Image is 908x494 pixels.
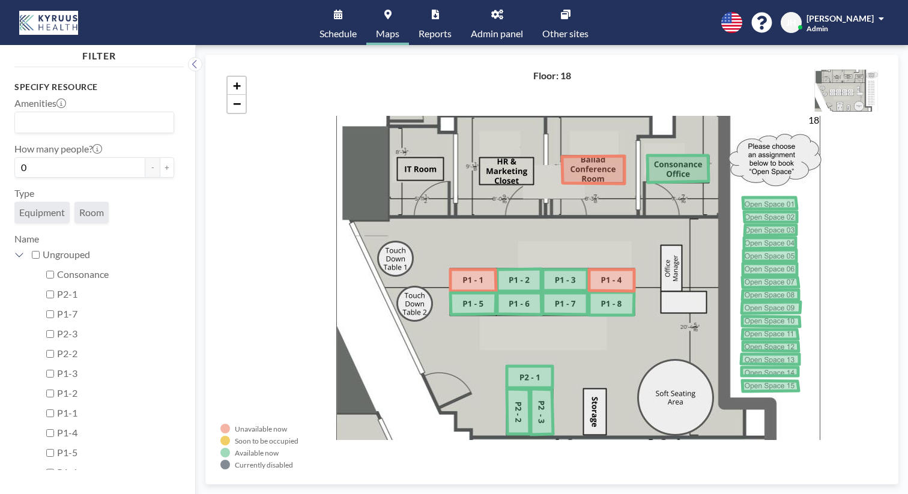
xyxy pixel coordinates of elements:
span: Schedule [319,29,357,38]
label: Type [14,187,34,199]
span: Reports [419,29,452,38]
span: Maps [376,29,399,38]
label: Name [14,233,39,244]
label: P2-1 [57,288,174,300]
img: 2f7274218fad236723d89774894f4856.jpg [808,70,883,112]
button: + [160,157,174,178]
img: organization-logo [19,11,78,35]
label: P2-3 [57,328,174,340]
span: [PERSON_NAME] [807,13,874,23]
label: P1-1 [57,407,174,419]
span: − [233,96,241,111]
label: P1-2 [57,387,174,399]
span: Admin panel [471,29,523,38]
a: Zoom in [228,77,246,95]
h4: FILTER [14,45,184,62]
div: Unavailable now [235,424,287,433]
label: 18 [808,114,819,125]
h4: Floor: 18 [533,70,571,82]
div: Soon to be occupied [235,436,298,445]
span: Room [79,206,104,218]
label: Ungrouped [43,249,174,261]
label: P1-4 [57,427,174,439]
button: - [145,157,160,178]
span: Other sites [542,29,589,38]
h3: Specify resource [14,82,174,92]
label: P1-6 [57,466,174,478]
label: Amenities [14,97,66,109]
span: JH [786,17,796,28]
label: Consonance [57,268,174,280]
span: Admin [807,24,828,33]
label: P1-3 [57,367,174,379]
label: P2-2 [57,348,174,360]
div: Currently disabled [235,460,293,469]
div: Available now [235,448,279,457]
label: How many people? [14,143,102,155]
input: Search for option [16,115,167,130]
label: P1-5 [57,447,174,459]
span: Equipment [19,206,65,218]
span: + [233,78,241,93]
div: Search for option [15,112,174,133]
a: Zoom out [228,95,246,113]
label: P1-7 [57,308,174,320]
